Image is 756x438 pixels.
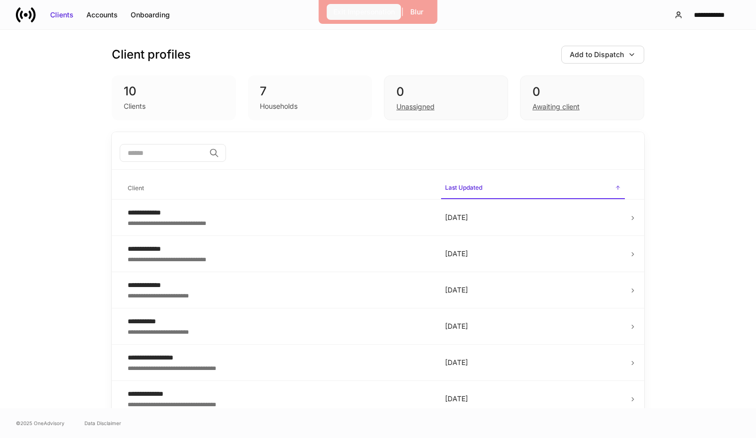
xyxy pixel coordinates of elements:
div: Blur [410,7,423,17]
h3: Client profiles [112,47,191,63]
p: [DATE] [445,249,621,259]
button: Exit Impersonation [327,4,401,20]
p: [DATE] [445,285,621,295]
div: Clients [124,101,146,111]
div: Unassigned [396,102,435,112]
div: 0 [396,84,496,100]
div: Exit Impersonation [333,7,395,17]
button: Blur [404,4,430,20]
div: 7 [260,83,360,99]
button: Clients [44,7,80,23]
button: Accounts [80,7,124,23]
span: © 2025 OneAdvisory [16,419,65,427]
p: [DATE] [445,358,621,367]
div: Accounts [86,10,118,20]
span: Client [124,178,433,199]
div: 10 [124,83,224,99]
h6: Client [128,183,144,193]
div: Clients [50,10,74,20]
p: [DATE] [445,321,621,331]
a: Data Disclaimer [84,419,121,427]
h6: Last Updated [445,183,482,192]
span: Last Updated [441,178,625,199]
div: Onboarding [131,10,170,20]
div: 0 [532,84,632,100]
div: Awaiting client [532,102,580,112]
div: 0Awaiting client [520,75,644,120]
div: Add to Dispatch [570,50,624,60]
div: 0Unassigned [384,75,508,120]
button: Onboarding [124,7,176,23]
p: [DATE] [445,394,621,404]
p: [DATE] [445,213,621,222]
button: Add to Dispatch [561,46,644,64]
div: Households [260,101,298,111]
